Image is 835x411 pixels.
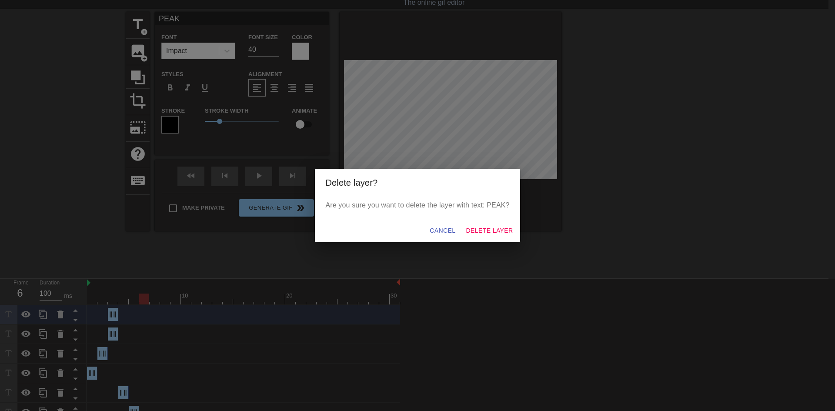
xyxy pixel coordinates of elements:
span: Delete Layer [466,225,513,236]
p: Are you sure you want to delete the layer with text: PEAK? [325,200,509,211]
button: Delete Layer [463,223,517,239]
h2: Delete layer? [325,176,509,190]
span: Cancel [430,225,455,236]
button: Cancel [426,223,459,239]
